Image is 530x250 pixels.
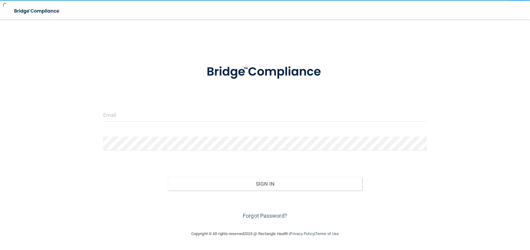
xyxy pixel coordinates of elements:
input: Email [103,108,427,122]
a: Privacy Policy [290,231,314,236]
a: Terms of Use [315,231,339,236]
div: Copyright © All rights reserved 2025 @ Rectangle Health | | [154,224,376,244]
img: bridge_compliance_login_screen.278c3ca4.svg [194,56,336,88]
img: bridge_compliance_login_screen.278c3ca4.svg [9,5,65,17]
a: Forgot Password? [243,212,287,219]
button: Sign In [168,177,362,191]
